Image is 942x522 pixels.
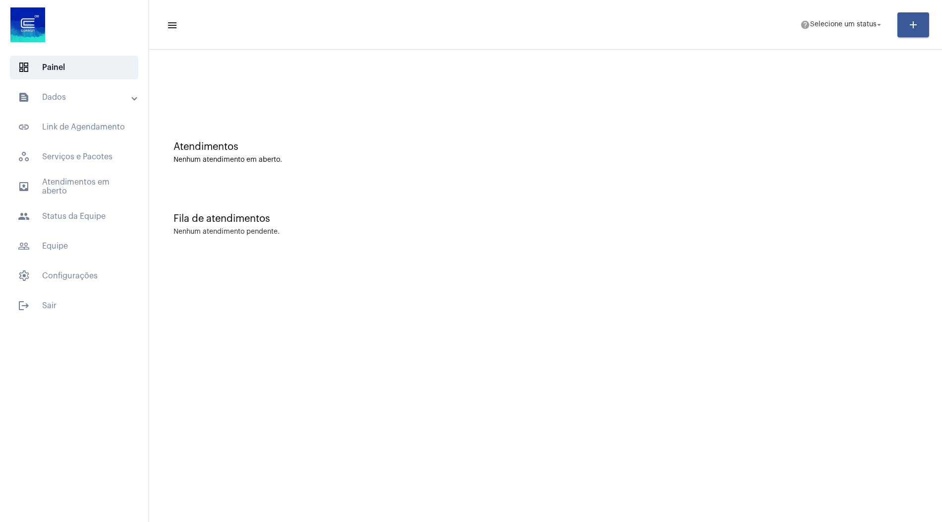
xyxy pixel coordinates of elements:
mat-icon: sidenav icon [18,240,30,252]
div: Nenhum atendimento em aberto. [174,156,917,164]
img: d4669ae0-8c07-2337-4f67-34b0df7f5ae4.jpeg [8,5,48,45]
span: sidenav icon [18,151,30,163]
mat-icon: add [907,19,919,31]
div: Fila de atendimentos [174,213,917,224]
div: Atendimentos [174,141,917,152]
span: Selecione um status [810,21,877,28]
span: Painel [10,56,138,79]
mat-icon: sidenav icon [18,91,30,103]
span: Equipe [10,234,138,258]
button: Selecione um status [794,15,889,35]
mat-panel-title: Dados [18,91,132,103]
div: Nenhum atendimento pendente. [174,228,280,236]
mat-icon: sidenav icon [18,121,30,133]
span: sidenav icon [18,62,30,73]
mat-icon: sidenav icon [18,181,30,193]
mat-icon: arrow_drop_down [875,20,883,29]
span: Link de Agendamento [10,115,138,139]
mat-icon: help [800,20,810,30]
span: Serviços e Pacotes [10,145,138,169]
span: Sair [10,294,138,318]
span: sidenav icon [18,270,30,282]
span: Configurações [10,264,138,288]
mat-icon: sidenav icon [167,19,177,31]
mat-expansion-panel-header: sidenav iconDados [6,85,148,109]
span: Atendimentos em aberto [10,175,138,198]
span: Status da Equipe [10,204,138,228]
mat-icon: sidenav icon [18,210,30,222]
mat-icon: sidenav icon [18,300,30,312]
